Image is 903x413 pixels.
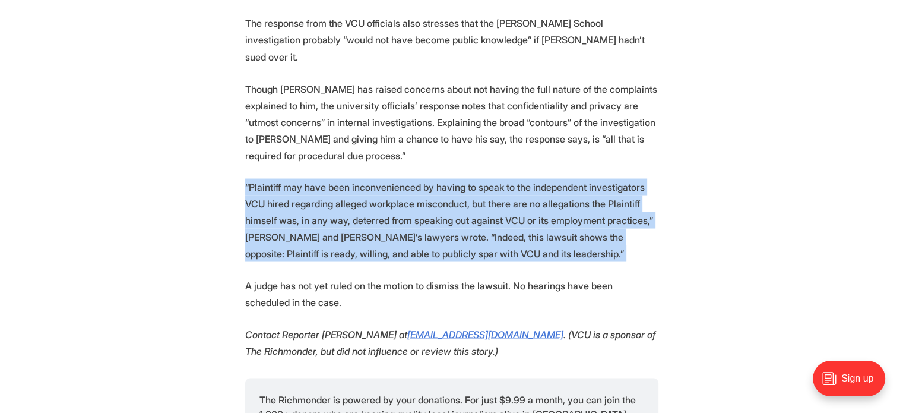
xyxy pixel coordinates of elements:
em: . (VCU is a sponsor of The Richmonder, but did not influence or review this story.) [245,328,655,357]
em: Contact Reporter [PERSON_NAME] at [245,328,407,340]
p: A judge has not yet ruled on the motion to dismiss the lawsuit. No hearings have been scheduled i... [245,277,658,310]
p: The response from the VCU officials also stresses that the [PERSON_NAME] School investigation pro... [245,15,658,65]
iframe: portal-trigger [803,355,903,413]
a: [EMAIL_ADDRESS][DOMAIN_NAME] [407,328,563,340]
p: “Plaintiff may have been inconvenienced by having to speak to the independent investigators VCU h... [245,178,658,261]
p: Though [PERSON_NAME] has raised concerns about not having the full nature of the complaints expla... [245,80,658,163]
